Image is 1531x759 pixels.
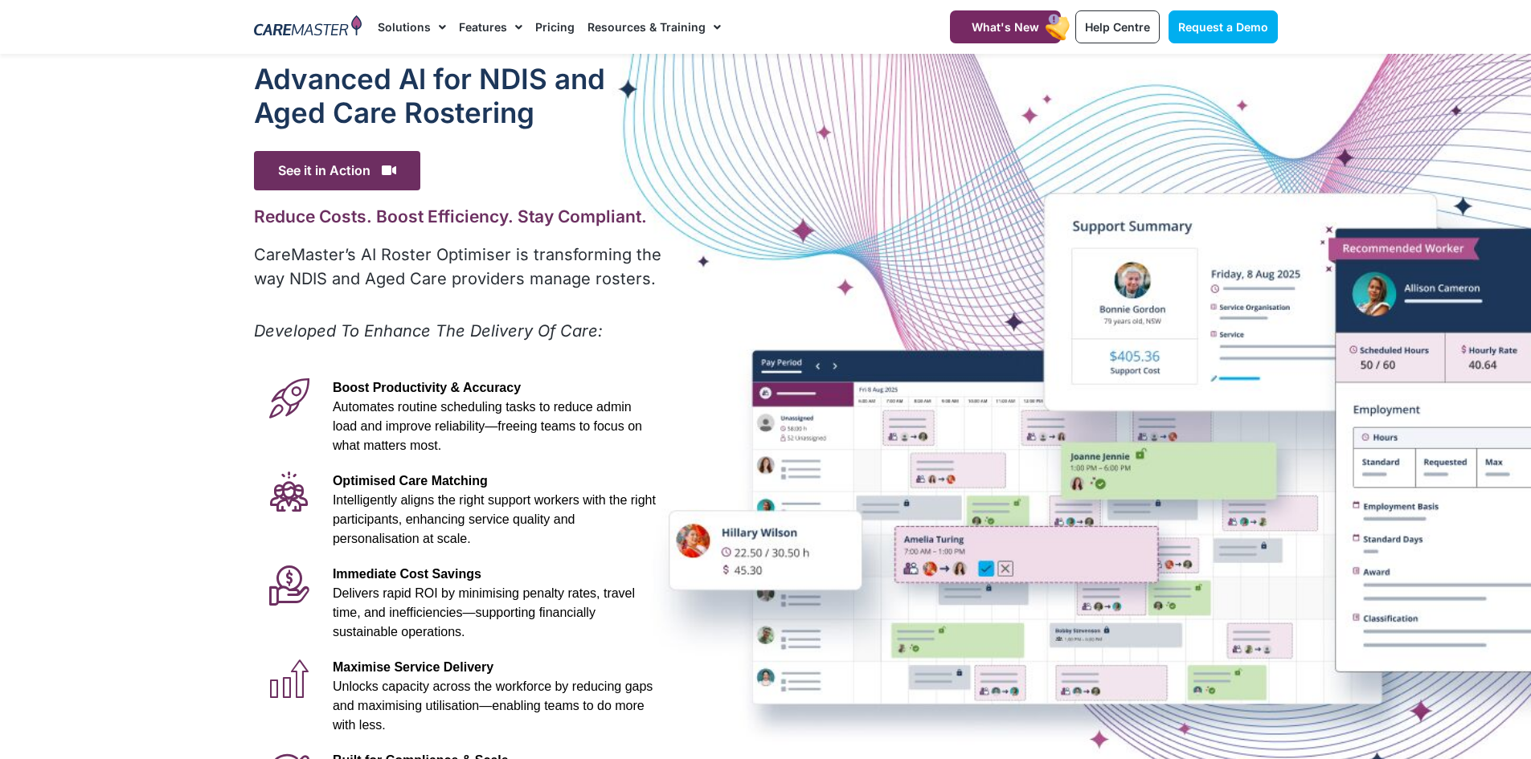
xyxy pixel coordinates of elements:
span: Maximise Service Delivery [333,660,493,674]
span: Immediate Cost Savings [333,567,481,581]
p: CareMaster’s AI Roster Optimiser is transforming the way NDIS and Aged Care providers manage rost... [254,243,665,291]
a: Request a Demo [1169,10,1278,43]
span: Request a Demo [1178,20,1268,34]
span: What's New [972,20,1039,34]
span: Help Centre [1085,20,1150,34]
a: What's New [950,10,1061,43]
span: Unlocks capacity across the workforce by reducing gaps and maximising utilisation—enabling teams ... [333,679,653,732]
span: Optimised Care Matching [333,474,488,488]
span: Boost Productivity & Accuracy [333,381,521,394]
span: Automates routine scheduling tasks to reduce admin load and improve reliability—freeing teams to ... [333,400,642,452]
span: See it in Action [254,151,420,190]
img: CareMaster Logo [254,15,362,39]
a: Help Centre [1075,10,1160,43]
h2: Reduce Costs. Boost Efficiency. Stay Compliant. [254,206,665,226]
h1: Advanced Al for NDIS and Aged Care Rostering [254,62,665,129]
em: Developed To Enhance The Delivery Of Care: [254,321,603,341]
span: Intelligently aligns the right support workers with the right participants, enhancing service qua... [333,493,656,545]
span: Delivers rapid ROI by minimising penalty rates, travel time, and inefficiencies—supporting financ... [333,586,635,639]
